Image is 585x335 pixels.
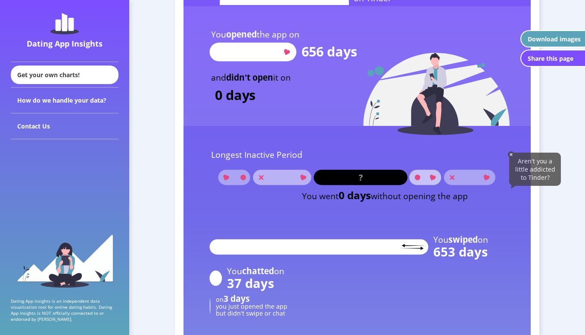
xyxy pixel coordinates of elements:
span: Aren't you a little addicted to Tinder? [515,157,555,182]
text: and [211,72,291,84]
tspan: 0 days [339,188,371,203]
text: Longest Inactive Period [211,149,302,160]
tspan: on [274,265,284,277]
text: 0 days [215,86,255,104]
div: Get your own charts! [11,66,118,84]
div: Contact Us [11,113,118,139]
img: dating-app-insights-logo.5abe6921.svg [50,13,79,34]
img: close-solid-white.82ef6a3c.svg [508,151,514,158]
text: 37 days [227,275,274,292]
button: Share this page [520,50,585,67]
text: You went [302,188,468,203]
text: on [216,293,250,305]
tspan: without opening the app [371,191,468,202]
text: You [227,265,284,277]
button: Download images [520,30,585,47]
tspan: on [478,234,488,245]
tspan: swiped [448,234,478,245]
img: sidebar_girl.91b9467e.svg [16,234,113,288]
tspan: it on [273,72,291,84]
tspan: didn't open [226,72,273,84]
tspan: 3 days [224,293,250,305]
p: Dating App Insights is an independent data visualization tool for online dating habits. Dating Ap... [11,298,118,322]
tspan: the app on [257,28,299,40]
div: Share this page [528,54,573,63]
div: Dating App Insights [13,38,116,49]
text: 656 days [302,42,357,60]
text: You [211,28,299,40]
text: 653 days [433,244,488,261]
div: How do we handle your data? [11,88,118,113]
text: you just opened the app [216,302,287,311]
tspan: opened [226,28,257,40]
text: ? [359,172,363,183]
div: Download images [528,35,581,43]
text: but didn't swipe or chat [216,309,285,318]
tspan: chatted [242,265,274,277]
text: You [433,234,488,245]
